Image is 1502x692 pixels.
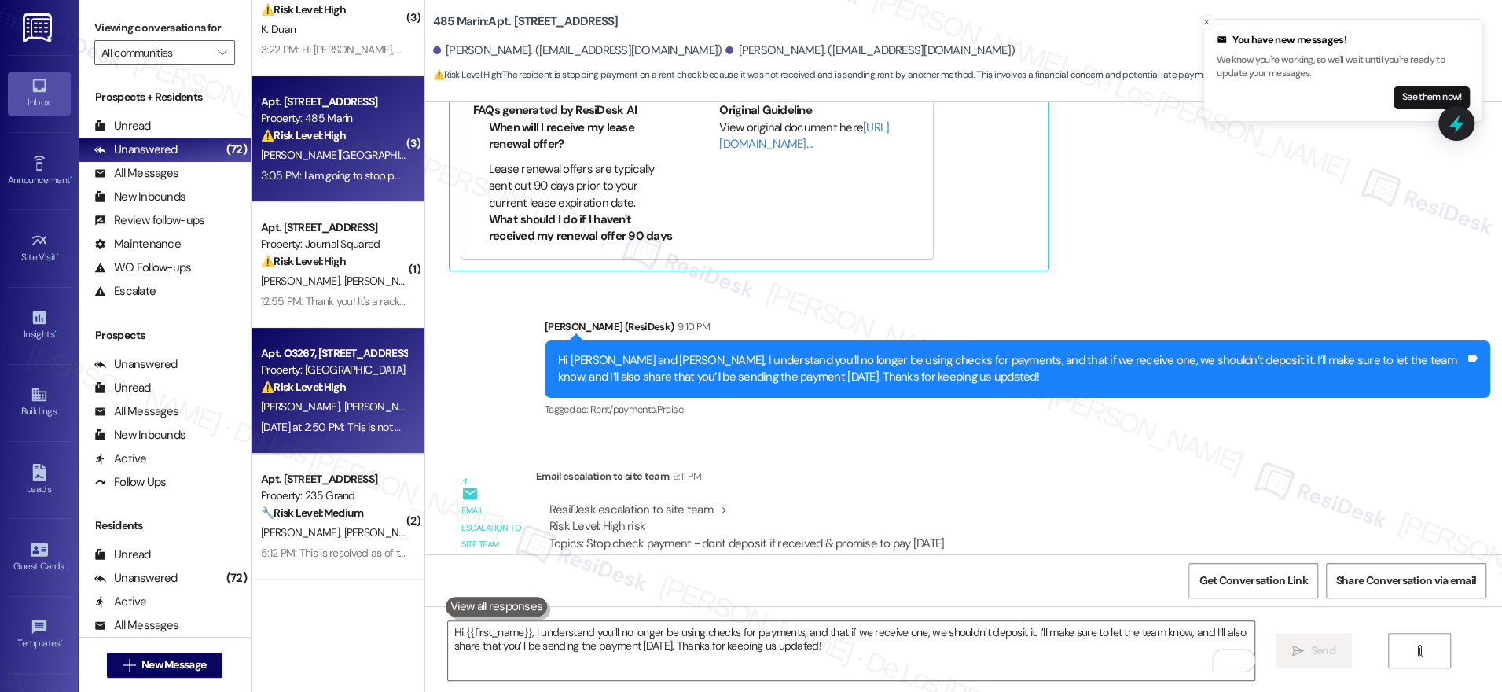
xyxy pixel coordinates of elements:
[725,42,1015,59] div: [PERSON_NAME]. ([EMAIL_ADDRESS][DOMAIN_NAME])
[558,352,1465,386] div: Hi [PERSON_NAME] and [PERSON_NAME], I understand you’ll no longer be using checks for payments, a...
[433,13,619,30] b: 485 Marin: Apt. [STREET_ADDRESS]
[94,259,191,276] div: WO Follow-ups
[489,212,675,262] li: What should I do if I haven't received my renewal offer 90 days before my lease expires?
[70,172,72,183] span: •
[94,283,156,300] div: Escalate
[261,506,363,520] strong: 🔧 Risk Level: Medium
[8,459,71,502] a: Leads
[23,13,55,42] img: ResiDesk Logo
[261,345,406,362] div: Apt. O3267, [STREET_ADDRESS][PERSON_NAME]
[94,617,178,634] div: All Messages
[101,40,210,65] input: All communities
[79,327,251,344] div: Prospects
[489,161,675,212] li: Lease renewal offers are typically sent out 90 days prior to your current lease expiration date.
[8,72,71,115] a: Inbox
[94,594,147,610] div: Active
[545,318,1490,340] div: [PERSON_NAME] (ResiDesk)
[719,120,889,152] a: [URL][DOMAIN_NAME]…
[545,398,1490,421] div: Tagged as:
[94,189,185,205] div: New Inbounds
[1217,53,1470,81] p: We know you're working, so we'll wait until you're ready to update your messages.
[94,165,178,182] div: All Messages
[261,488,406,504] div: Property: 235 Grand
[94,570,178,587] div: Unanswered
[343,399,422,414] span: [PERSON_NAME]
[222,138,251,162] div: (72)
[489,120,675,153] li: When will I receive my lease renewal offer?
[1188,563,1317,598] button: Get Conversation Link
[94,380,151,396] div: Unread
[218,46,226,59] i: 
[261,274,344,288] span: [PERSON_NAME]
[674,318,710,335] div: 9:10 PM
[1326,563,1486,598] button: Share Conversation via email
[1394,86,1470,109] button: See them now!
[261,2,346,17] strong: ⚠️ Risk Level: High
[1414,645,1426,657] i: 
[261,294,495,308] div: 12:55 PM: Thank you! It's a racket cover and a dress.
[1199,14,1214,30] button: Close toast
[222,566,251,591] div: (72)
[107,653,223,678] button: New Message
[433,67,1422,83] span: : The resident is stopping payment on a rent check because it was not received and is sending ren...
[57,249,59,260] span: •
[261,236,406,252] div: Property: Journal Squared
[94,427,185,444] div: New Inbounds
[1311,642,1335,659] span: Send
[8,227,71,270] a: Site Visit •
[261,471,406,488] div: Apt. [STREET_ADDRESS]
[536,468,1394,490] div: Email escalation to site team
[54,326,57,337] span: •
[1292,645,1304,657] i: 
[94,16,235,40] label: Viewing conversations for
[8,381,71,424] a: Buildings
[94,451,147,467] div: Active
[261,148,444,162] span: [PERSON_NAME][GEOGRAPHIC_DATA]
[448,621,1254,680] textarea: To enrich screen reader interactions, please activate Accessibility in Grammarly extension settings
[433,42,722,59] div: [PERSON_NAME]. ([EMAIL_ADDRESS][DOMAIN_NAME])
[8,304,71,347] a: Insights •
[1336,572,1476,589] span: Share Conversation via email
[473,102,637,118] b: FAQs generated by ResiDesk AI
[261,22,296,36] span: K. Duan
[343,274,422,288] span: [PERSON_NAME]
[261,128,346,142] strong: ⚠️ Risk Level: High
[261,420,830,434] div: [DATE] at 2:50 PM: This is not what we asked^ [PERSON_NAME] asked when the lights along the path ...
[261,525,344,539] span: [PERSON_NAME]
[461,502,523,553] div: Email escalation to site team
[590,403,657,416] span: Rent/payments ,
[61,635,63,646] span: •
[261,362,406,378] div: Property: [GEOGRAPHIC_DATA]
[123,659,135,672] i: 
[261,380,346,394] strong: ⚠️ Risk Level: High
[261,94,406,110] div: Apt. [STREET_ADDRESS]
[94,403,178,420] div: All Messages
[261,254,346,268] strong: ⚠️ Risk Level: High
[261,219,406,236] div: Apt. [STREET_ADDRESS]
[343,525,427,539] span: [PERSON_NAME]
[261,546,557,560] div: 5:12 PM: This is resolved as of this morning. Thanks for checking in
[433,68,501,81] strong: ⚠️ Risk Level: High
[94,236,181,252] div: Maintenance
[261,399,344,414] span: [PERSON_NAME]
[94,474,167,491] div: Follow Ups
[94,547,151,563] div: Unread
[79,89,251,105] div: Prospects + Residents
[719,120,921,153] div: View original document here
[94,142,178,158] div: Unanswered
[261,110,406,127] div: Property: 485 Marin
[719,102,812,118] b: Original Guideline
[549,502,1381,569] div: ResiDesk escalation to site team -> Risk Level: High risk Topics: Stop check payment - don't depo...
[94,118,151,134] div: Unread
[669,468,701,484] div: 9:11 PM
[8,613,71,656] a: Templates •
[261,42,556,57] div: 3:22 PM: Hi [PERSON_NAME], have you found the missing check?
[1217,32,1470,48] div: You have new messages!
[1199,572,1307,589] span: Get Conversation Link
[8,536,71,579] a: Guest Cards
[79,517,251,534] div: Residents
[657,403,683,416] span: Praise
[94,212,204,229] div: Review follow-ups
[261,168,984,182] div: 3:05 PM: I am going to stop payments for my checks .... bcz you don't received my rent check.... ...
[141,657,206,673] span: New Message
